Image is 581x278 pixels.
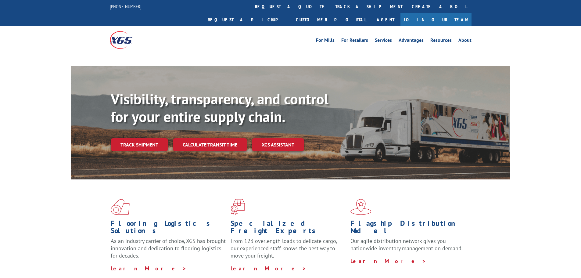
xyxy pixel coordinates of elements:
[231,265,307,272] a: Learn More >
[430,38,452,45] a: Resources
[458,38,472,45] a: About
[111,220,226,237] h1: Flooring Logistics Solutions
[111,138,168,151] a: Track shipment
[231,237,346,265] p: From 123 overlength loads to delicate cargo, our experienced staff knows the best way to move you...
[399,38,424,45] a: Advantages
[350,220,466,237] h1: Flagship Distribution Model
[110,3,142,9] a: [PHONE_NUMBER]
[375,38,392,45] a: Services
[231,199,245,215] img: xgs-icon-focused-on-flooring-red
[291,13,371,26] a: Customer Portal
[400,13,472,26] a: Join Our Team
[231,220,346,237] h1: Specialized Freight Experts
[173,138,247,151] a: Calculate transit time
[252,138,304,151] a: XGS ASSISTANT
[371,13,400,26] a: Agent
[111,237,226,259] span: As an industry carrier of choice, XGS has brought innovation and dedication to flooring logistics...
[350,258,426,265] a: Learn More >
[111,199,130,215] img: xgs-icon-total-supply-chain-intelligence-red
[350,237,463,252] span: Our agile distribution network gives you nationwide inventory management on demand.
[111,89,328,126] b: Visibility, transparency, and control for your entire supply chain.
[341,38,368,45] a: For Retailers
[316,38,335,45] a: For Mills
[203,13,291,26] a: Request a pickup
[111,265,187,272] a: Learn More >
[350,199,371,215] img: xgs-icon-flagship-distribution-model-red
